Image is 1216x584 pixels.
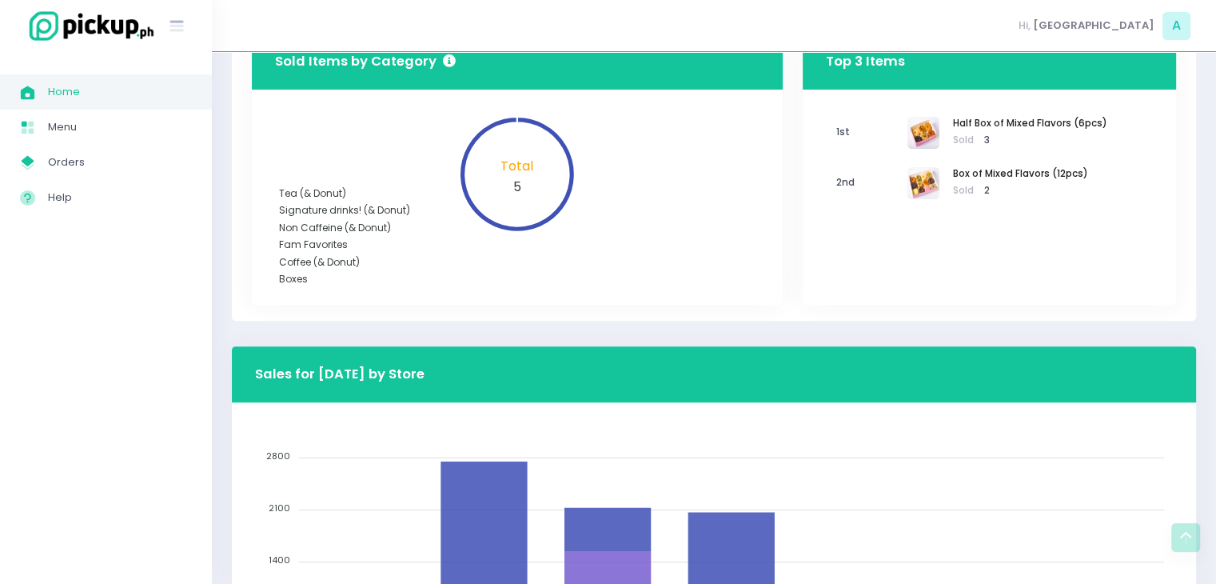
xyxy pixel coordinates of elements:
[953,117,1107,131] span: Half Box of Mixed Flavors (6pcs)
[1162,12,1190,40] span: A
[826,38,905,84] h3: Top 3 Items
[279,220,391,234] span: Non Caffeine (& Donut)
[279,186,346,199] span: Tea (& Donut)
[267,450,291,462] tspan: 2800
[269,502,291,514] tspan: 2100
[275,52,456,72] h3: Sold Items by Category
[826,166,907,201] span: 2nd
[48,187,192,208] span: Help
[269,554,291,566] tspan: 1400
[1019,18,1031,34] span: Hi,
[48,82,192,102] span: Home
[279,254,360,268] span: Coffee (& Donut)
[953,167,1088,182] span: Box of Mixed Flavors (12pcs)
[953,134,1107,148] span: Sold
[826,115,907,150] span: 1st
[255,365,425,385] h3: Sales for [DATE] by Store
[984,184,990,197] span: 2
[907,167,939,199] img: Box of Mixed Flavors (12pcs)
[20,9,156,43] img: logo
[279,272,308,286] span: Boxes
[48,117,192,138] span: Menu
[953,184,1088,198] span: Sold
[48,152,192,173] span: Orders
[1033,18,1154,34] span: [GEOGRAPHIC_DATA]
[279,203,410,217] span: Signature drinks! (& Donut)
[984,134,990,146] span: 3
[907,117,939,149] img: Half Box of Mixed Flavors (6pcs)
[279,238,348,251] span: Fam Favorites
